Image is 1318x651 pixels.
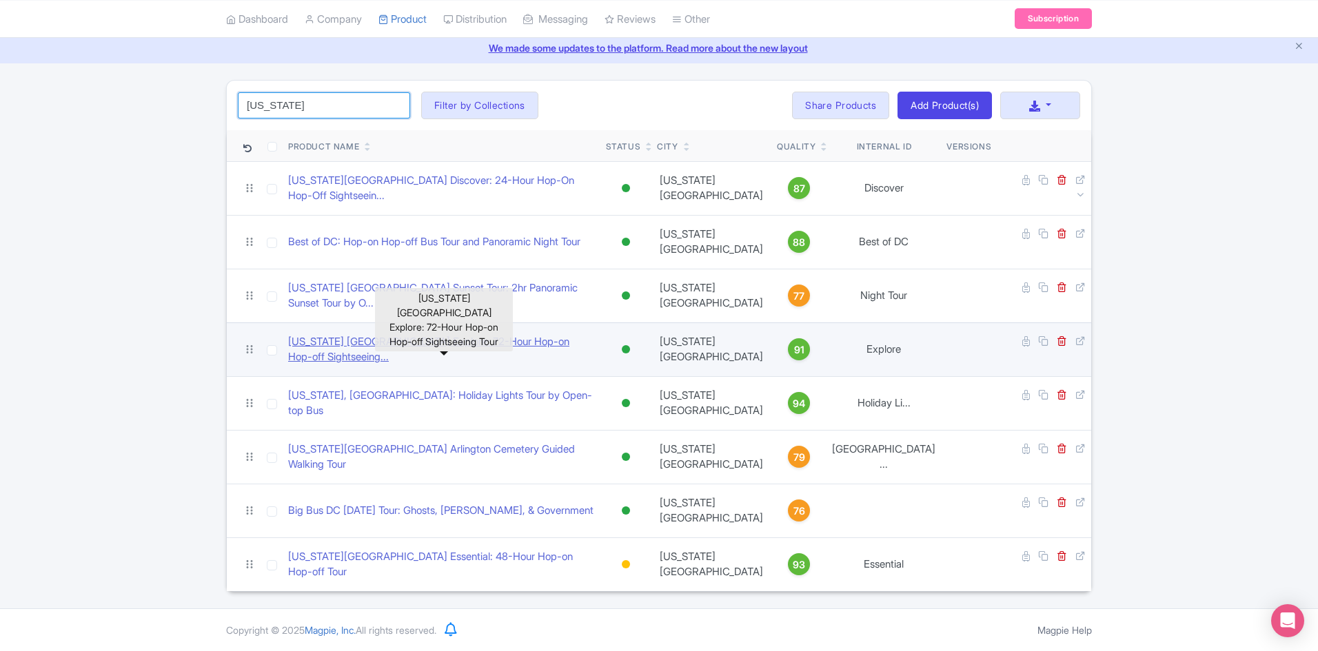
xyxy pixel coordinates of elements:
a: [US_STATE] [GEOGRAPHIC_DATA] Explore: 72-Hour Hop-on Hop-off Sightseeing... [288,334,595,365]
a: 94 [777,392,821,414]
a: Big Bus DC [DATE] Tour: Ghosts, [PERSON_NAME], & Government [288,503,594,519]
td: Discover [827,161,941,215]
td: [US_STATE][GEOGRAPHIC_DATA] [651,376,771,430]
span: 91 [794,342,804,358]
span: Magpie, Inc. [305,624,356,636]
div: City [657,141,678,153]
a: 77 [777,285,821,307]
td: [US_STATE][GEOGRAPHIC_DATA] [651,430,771,484]
td: [US_STATE][GEOGRAPHIC_DATA] [651,537,771,591]
th: Internal ID [827,130,941,162]
th: Versions [941,130,997,162]
a: 76 [777,499,821,521]
a: We made some updates to the platform. Read more about the new layout [8,41,1310,55]
td: [US_STATE][GEOGRAPHIC_DATA] [651,322,771,376]
div: Open Intercom Messenger [1271,604,1304,637]
a: Magpie Help [1037,624,1092,636]
td: Explore [827,322,941,376]
td: [GEOGRAPHIC_DATA] ... [827,430,941,484]
div: [US_STATE] [GEOGRAPHIC_DATA] Explore: 72-Hour Hop-on Hop-off Sightseeing Tour [375,288,513,351]
td: Best of DC [827,215,941,269]
a: [US_STATE], [GEOGRAPHIC_DATA]: Holiday Lights Tour by Open-top Bus [288,388,595,419]
td: [US_STATE][GEOGRAPHIC_DATA] [651,161,771,215]
div: Active [619,178,633,198]
a: [US_STATE][GEOGRAPHIC_DATA] Arlington Cemetery Guided Walking Tour [288,442,595,473]
div: Building [619,555,633,575]
div: Copyright © 2025 All rights reserved. [218,623,445,637]
div: Product Name [288,141,359,153]
a: 79 [777,446,821,468]
div: Active [619,501,633,521]
button: Filter by Collections [421,92,538,119]
a: 88 [777,231,821,253]
div: Active [619,447,633,467]
div: Active [619,232,633,252]
a: [US_STATE][GEOGRAPHIC_DATA] Essential: 48-Hour Hop-on Hop-off Tour [288,549,595,580]
a: [US_STATE][GEOGRAPHIC_DATA] Discover: 24-Hour Hop-On Hop-Off Sightseein... [288,173,595,204]
input: Search product name, city, or interal id [238,92,410,118]
td: [US_STATE][GEOGRAPHIC_DATA] [651,215,771,269]
span: 94 [793,396,805,411]
span: 93 [793,557,805,572]
span: 77 [793,289,804,304]
td: Holiday Li... [827,376,941,430]
div: Quality [777,141,815,153]
a: 87 [777,177,821,199]
a: Add Product(s) [898,92,992,119]
a: [US_STATE] [GEOGRAPHIC_DATA] Sunset Tour: 2hr Panoramic Sunset Tour by O... [288,280,595,311]
a: Subscription [1015,8,1092,29]
div: Status [606,141,641,153]
a: Best of DC: Hop-on Hop-off Bus Tour and Panoramic Night Tour [288,234,580,250]
a: 93 [777,553,821,575]
button: Close announcement [1294,39,1304,55]
span: 87 [793,181,805,196]
td: Night Tour [827,269,941,322]
div: Active [619,340,633,360]
div: Active [619,286,633,306]
a: Share Products [792,92,889,119]
span: 76 [793,504,805,519]
span: 88 [793,235,805,250]
a: 91 [777,338,821,360]
td: [US_STATE][GEOGRAPHIC_DATA] [651,484,771,537]
div: Active [619,393,633,413]
td: [US_STATE][GEOGRAPHIC_DATA] [651,269,771,322]
td: Essential [827,537,941,591]
span: 79 [793,450,805,465]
